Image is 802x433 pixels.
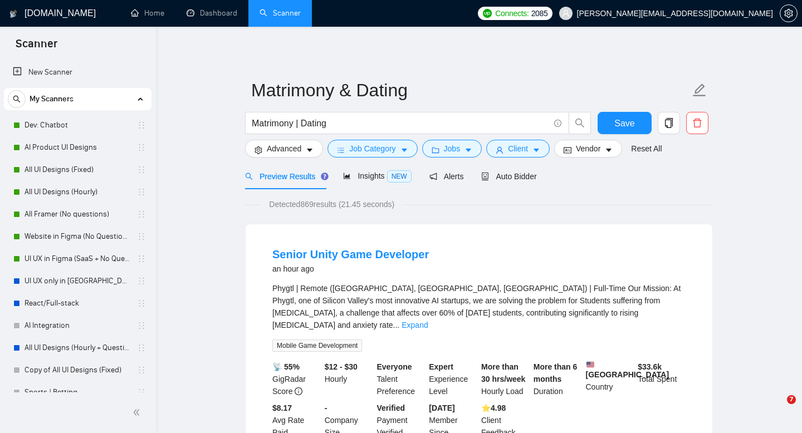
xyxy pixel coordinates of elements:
[137,343,146,352] span: holder
[422,140,482,158] button: folderJobscaret-down
[429,404,454,412] b: [DATE]
[598,112,652,134] button: Save
[25,114,130,136] a: Dev: Chatbot
[764,395,791,422] iframe: Intercom live chat
[400,146,408,154] span: caret-down
[261,198,402,210] span: Detected 869 results (21.45 seconds)
[4,61,151,83] li: New Scanner
[586,361,594,368] img: 🇺🇸
[322,361,375,397] div: Hourly
[343,171,411,180] span: Insights
[25,159,130,181] a: All UI Designs (Fixed)
[554,140,622,158] button: idcardVendorcaret-down
[402,321,428,329] a: Expand
[638,362,662,371] b: $ 33.6k
[25,203,130,225] a: All Framer (No questions)
[377,362,412,371] b: Everyone
[13,61,143,83] a: New Scanner
[25,225,130,248] a: Website in Figma (No Questions)
[252,116,549,130] input: Search Freelance Jobs...
[8,95,25,103] span: search
[131,8,164,18] a: homeHome
[427,361,479,397] div: Experience Level
[605,146,613,154] span: caret-down
[444,142,461,155] span: Jobs
[272,339,362,352] span: Mobile Game Development
[306,146,314,154] span: caret-down
[245,172,325,181] span: Preview Results
[658,118,679,128] span: copy
[187,8,237,18] a: dashboardDashboard
[375,361,427,397] div: Talent Preference
[251,76,690,104] input: Scanner name...
[562,9,570,17] span: user
[508,142,528,155] span: Client
[531,361,584,397] div: Duration
[481,362,525,383] b: More than 30 hrs/week
[25,270,130,292] a: UI UX only in [GEOGRAPHIC_DATA]
[25,359,130,381] a: Copy of All UI Designs (Fixed)
[25,292,130,314] a: React/Full-stack
[137,254,146,263] span: holder
[479,361,531,397] div: Hourly Load
[25,337,130,359] a: All UI Designs (Hourly + Questions)
[30,88,74,110] span: My Scanners
[349,142,395,155] span: Job Category
[270,361,322,397] div: GigRadar Score
[429,173,437,180] span: notification
[133,407,144,418] span: double-left
[325,404,327,412] b: -
[483,9,492,18] img: upwork-logo.png
[687,118,708,128] span: delete
[137,366,146,375] span: holder
[327,140,417,158] button: barsJob Categorycaret-down
[393,321,400,329] span: ...
[486,140,550,158] button: userClientcaret-down
[25,381,130,404] a: Sports | Betting
[787,395,796,404] span: 7
[325,362,358,371] b: $12 - $30
[25,314,130,337] a: AI Integration
[272,262,429,275] div: an hour ago
[692,83,707,97] span: edit
[780,9,798,18] a: setting
[320,171,330,181] div: Tooltip anchor
[137,321,146,330] span: holder
[377,404,405,412] b: Verified
[564,146,571,154] span: idcard
[343,172,351,180] span: area-chart
[295,387,302,395] span: info-circle
[9,5,17,23] img: logo
[464,146,472,154] span: caret-down
[245,173,253,180] span: search
[635,361,688,397] div: Total Spent
[686,112,708,134] button: delete
[780,9,797,18] span: setting
[7,36,66,59] span: Scanner
[25,181,130,203] a: All UI Designs (Hourly)
[137,210,146,219] span: holder
[584,361,636,397] div: Country
[481,404,506,412] b: ⭐️ 4.98
[267,142,301,155] span: Advanced
[137,143,146,152] span: holder
[272,282,686,331] div: Phygtl | Remote ([GEOGRAPHIC_DATA], [GEOGRAPHIC_DATA], [GEOGRAPHIC_DATA]) | Full-Time Our Mission...
[272,404,292,412] b: $8.17
[25,248,130,270] a: UI UX in Figma (SaaS + No Questions)
[614,116,634,130] span: Save
[137,277,146,286] span: holder
[554,120,561,127] span: info-circle
[658,112,680,134] button: copy
[387,170,412,183] span: NEW
[25,136,130,159] a: AI Product UI Designs
[569,112,591,134] button: search
[137,388,146,397] span: holder
[576,142,600,155] span: Vendor
[532,146,540,154] span: caret-down
[137,121,146,130] span: holder
[8,90,26,108] button: search
[496,146,503,154] span: user
[245,140,323,158] button: settingAdvancedcaret-down
[255,146,262,154] span: setting
[495,7,529,19] span: Connects:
